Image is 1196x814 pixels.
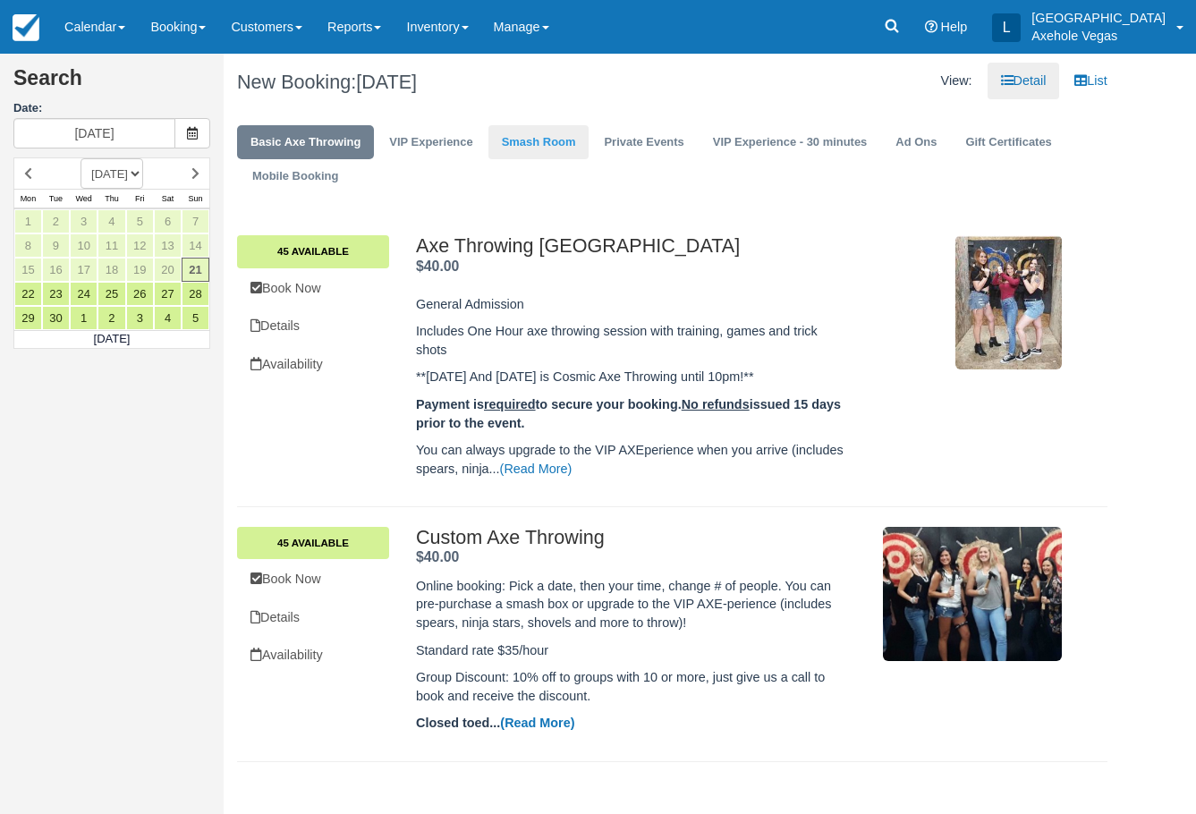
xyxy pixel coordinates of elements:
[376,125,486,160] a: VIP Experience
[154,258,182,282] a: 20
[126,233,154,258] a: 12
[700,125,881,160] a: VIP Experience - 30 minutes
[928,63,986,99] li: View:
[1031,27,1166,45] p: Axehole Vegas
[42,258,70,282] a: 16
[126,209,154,233] a: 5
[590,125,697,160] a: Private Events
[70,209,98,233] a: 3
[154,282,182,306] a: 27
[182,190,209,209] th: Sun
[70,190,98,209] th: Wed
[70,306,98,330] a: 1
[182,233,209,258] a: 14
[98,258,125,282] a: 18
[14,190,42,209] th: Mon
[416,441,846,478] p: You can always upgrade to the VIP AXEperience when you arrive (includes spears, ninja...
[98,190,125,209] th: Thu
[70,233,98,258] a: 10
[237,599,389,636] a: Details
[98,306,125,330] a: 2
[14,331,210,349] td: [DATE]
[126,190,154,209] th: Fri
[13,67,210,100] h2: Search
[416,322,846,359] p: Includes One Hour axe throwing session with training, games and trick shots
[126,282,154,306] a: 26
[416,668,846,705] p: Group Discount: 10% off to groups with 10 or more, just give us a call to book and receive the di...
[42,282,70,306] a: 23
[952,125,1065,160] a: Gift Certificates
[42,306,70,330] a: 30
[416,235,846,257] h2: Axe Throwing [GEOGRAPHIC_DATA]
[237,72,658,93] h1: New Booking:
[955,235,1062,369] img: M2-3
[356,71,417,93] span: [DATE]
[988,63,1060,99] a: Detail
[992,13,1021,42] div: L
[42,209,70,233] a: 2
[682,397,750,411] u: No refunds
[237,527,389,559] a: 45 Available
[70,282,98,306] a: 24
[416,527,846,548] h2: Custom Axe Throwing
[500,716,574,730] a: (Read More)
[416,577,846,632] p: Online booking: Pick a date, then your time, change # of people. You can pre-purchase a smash box...
[13,100,210,117] label: Date:
[1061,63,1120,99] a: List
[941,20,968,34] span: Help
[882,125,950,160] a: Ad Ons
[98,282,125,306] a: 25
[182,306,209,330] a: 5
[237,270,389,307] a: Book Now
[126,306,154,330] a: 3
[126,258,154,282] a: 19
[237,125,374,160] a: Basic Axe Throwing
[416,259,459,274] strong: Price: $40
[14,306,42,330] a: 29
[154,190,182,209] th: Sat
[416,295,846,314] p: General Admission
[154,306,182,330] a: 4
[484,397,536,411] u: required
[182,209,209,233] a: 7
[70,258,98,282] a: 17
[237,346,389,383] a: Availability
[42,233,70,258] a: 9
[237,308,389,344] a: Details
[14,209,42,233] a: 1
[182,258,209,282] a: 21
[14,258,42,282] a: 15
[416,716,575,730] strong: Closed toed...
[14,233,42,258] a: 8
[416,368,846,386] p: **[DATE] And [DATE] is Cosmic Axe Throwing until 10pm!**
[883,527,1062,661] img: M85-2
[237,637,389,674] a: Availability
[1031,9,1166,27] p: [GEOGRAPHIC_DATA]
[416,549,459,564] strong: Price: $40
[416,397,841,430] strong: Payment is to secure your booking. issued 15 days prior to the event.
[237,561,389,598] a: Book Now
[500,462,573,476] a: (Read More)
[239,159,352,194] a: Mobile Booking
[488,125,590,160] a: Smash Room
[416,259,459,274] span: $40.00
[14,282,42,306] a: 22
[13,14,39,41] img: checkfront-main-nav-mini-logo.png
[154,209,182,233] a: 6
[182,282,209,306] a: 28
[98,209,125,233] a: 4
[154,233,182,258] a: 13
[42,190,70,209] th: Tue
[98,233,125,258] a: 11
[416,641,846,660] p: Standard rate $35/hour
[925,21,937,33] i: Help
[237,235,389,267] a: 45 Available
